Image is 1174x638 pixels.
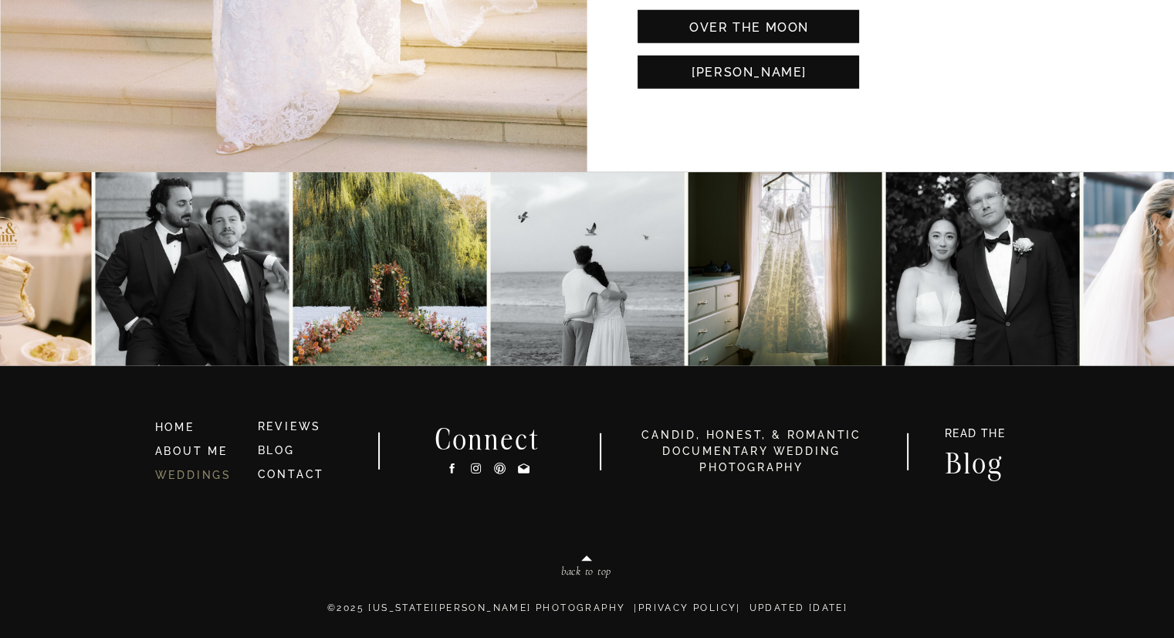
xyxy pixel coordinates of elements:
[155,469,232,481] a: WEDDINGS
[650,19,849,35] a: over the moon
[258,444,295,456] a: BLOG
[415,426,560,450] h2: Connect
[124,601,1051,632] p: ©2025 [US_STATE][PERSON_NAME] PHOTOGRAPHY | | Updated [DATE]
[638,602,737,613] a: Privacy Policy
[490,172,684,366] img: Mica and Mikey 🕊️
[155,419,245,436] a: HOME
[293,172,486,366] img: Garden ceremony with A&C 🌼🌷🌼🌷 . . . . . . . . Shot for @jennifercontiphoto
[155,445,228,457] a: ABOUT ME
[937,428,1013,444] a: READ THE
[258,468,325,480] a: CONTACT
[930,450,1020,473] a: Blog
[258,420,322,433] a: REVIEWS
[496,565,678,582] a: back to top
[885,172,1079,366] img: Young and in love in NYC! Dana and Jordan 🤍
[95,172,289,366] img: Spent my weekend with the Mr.’s, and everything was perfect — from the courthouse wedding ceremon...
[622,427,881,476] h3: candid, honest, & romantic Documentary Wedding photography
[650,63,849,80] a: [PERSON_NAME]
[688,172,881,366] img: Elaine and this dress 🤍🤍🤍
